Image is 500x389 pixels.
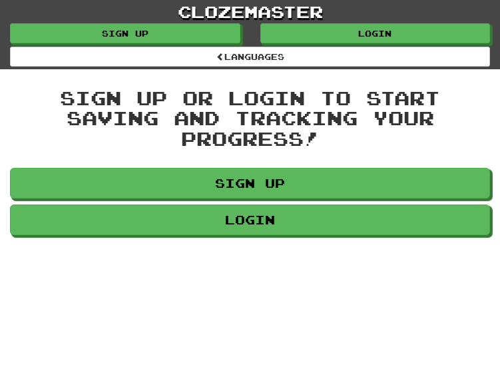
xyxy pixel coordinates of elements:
a: Login [10,204,490,235]
a: Languages [10,47,490,67]
a: Login [260,23,491,43]
a: Sign up [10,168,490,198]
div: Sign up or login to start saving and tracking your progress! [10,88,490,149]
a: Sign up [10,23,240,43]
